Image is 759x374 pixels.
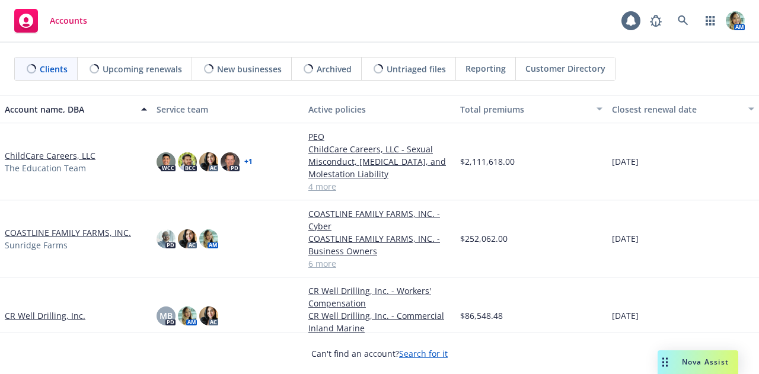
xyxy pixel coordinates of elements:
button: Active policies [304,95,455,123]
span: [DATE] [612,232,639,245]
button: Nova Assist [658,350,738,374]
span: [DATE] [612,309,639,322]
button: Service team [152,95,304,123]
span: $252,062.00 [460,232,508,245]
a: COASTLINE FAMILY FARMS, INC. - Cyber [308,207,451,232]
span: Clients [40,63,68,75]
div: Account name, DBA [5,103,134,116]
div: Service team [157,103,299,116]
a: Search for it [399,348,448,359]
img: photo [199,306,218,325]
a: Switch app [699,9,722,33]
span: Nova Assist [682,357,729,367]
div: Closest renewal date [612,103,741,116]
span: Archived [317,63,352,75]
img: photo [178,229,197,248]
img: photo [157,152,176,171]
div: Active policies [308,103,451,116]
a: ChildCare Careers, LLC - Sexual Misconduct, [MEDICAL_DATA], and Molestation Liability [308,143,451,180]
img: photo [726,11,745,30]
span: New businesses [217,63,282,75]
div: Drag to move [658,350,672,374]
img: photo [178,306,197,325]
a: 6 more [308,257,451,270]
a: Search [671,9,695,33]
span: [DATE] [612,155,639,168]
span: Untriaged files [387,63,446,75]
span: Customer Directory [525,62,605,75]
a: + 1 [244,158,253,165]
div: Total premiums [460,103,589,116]
a: PEO [308,130,451,143]
a: CR Well Drilling, Inc. - Commercial Inland Marine [308,309,451,334]
a: 4 more [308,180,451,193]
a: COASTLINE FAMILY FARMS, INC. - Business Owners [308,232,451,257]
span: $86,548.48 [460,309,503,322]
img: photo [157,229,176,248]
a: ChildCare Careers, LLC [5,149,95,162]
span: Accounts [50,16,87,25]
a: COASTLINE FAMILY FARMS, INC. [5,226,131,239]
button: Total premiums [455,95,607,123]
img: photo [221,152,240,171]
span: $2,111,618.00 [460,155,515,168]
span: Can't find an account? [311,347,448,360]
span: The Education Team [5,162,86,174]
a: Report a Bug [644,9,668,33]
a: CR Well Drilling, Inc. - Workers' Compensation [308,285,451,309]
a: Accounts [9,4,92,37]
button: Closest renewal date [607,95,759,123]
img: photo [199,229,218,248]
span: Upcoming renewals [103,63,182,75]
span: MB [160,309,173,322]
span: Reporting [465,62,506,75]
img: photo [199,152,218,171]
a: CR Well Drilling, Inc. [5,309,85,322]
span: Sunridge Farms [5,239,68,251]
img: photo [178,152,197,171]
